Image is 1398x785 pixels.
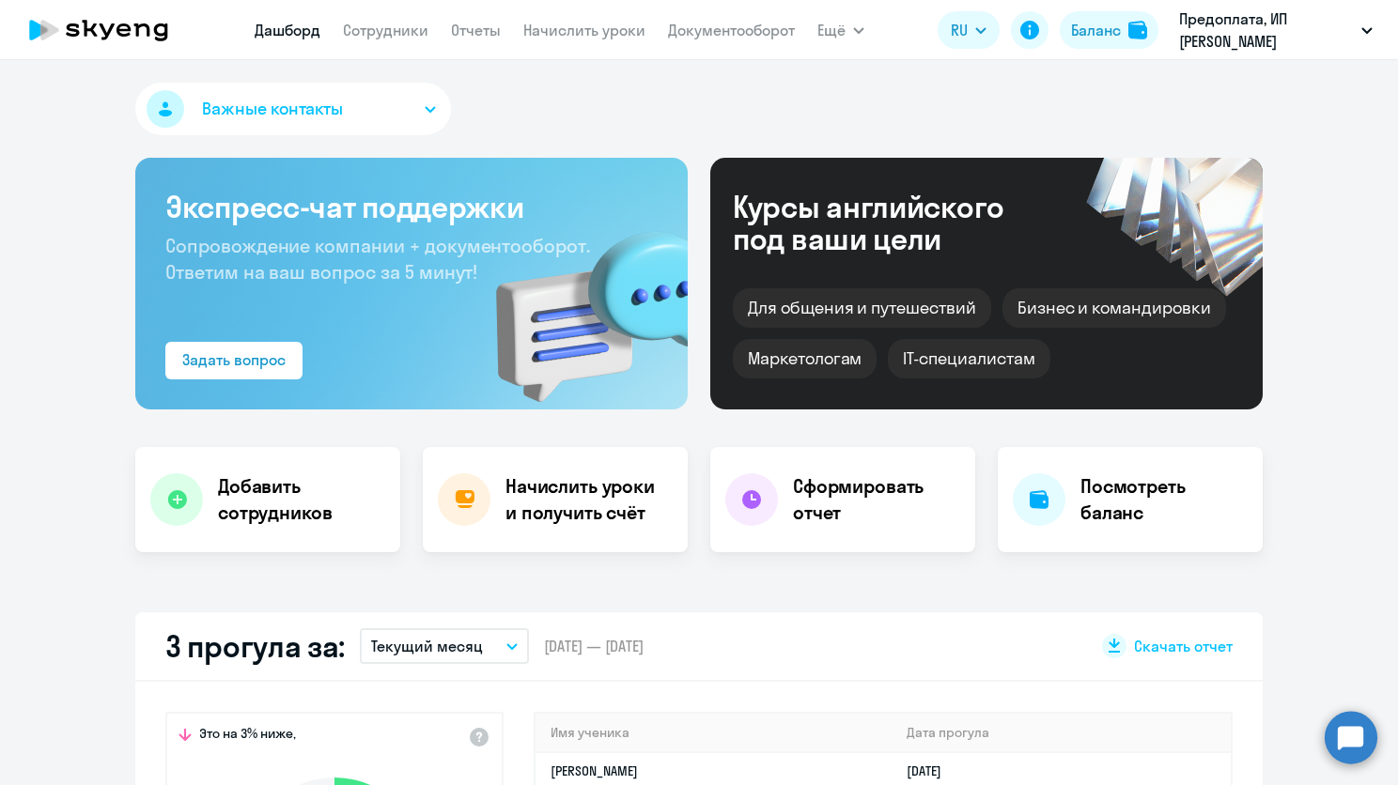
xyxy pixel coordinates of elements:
span: Важные контакты [202,97,343,121]
div: Баланс [1071,19,1121,41]
div: Бизнес и командировки [1002,288,1226,328]
h3: Экспресс-чат поддержки [165,188,658,225]
span: RU [951,19,968,41]
a: [PERSON_NAME] [551,762,638,779]
span: Это на 3% ниже, [199,725,296,747]
img: balance [1128,21,1147,39]
a: Начислить уроки [523,21,645,39]
a: Сотрудники [343,21,428,39]
a: [DATE] [907,762,956,779]
span: Скачать отчет [1134,636,1233,656]
button: Предоплата, ИП [PERSON_NAME] [1170,8,1382,53]
h4: Добавить сотрудников [218,473,385,526]
button: Важные контакты [135,83,451,135]
div: Маркетологам [733,339,877,378]
th: Дата прогула [892,714,1231,752]
a: Документооборот [668,21,795,39]
button: RU [938,11,1000,49]
div: Задать вопрос [182,348,286,371]
a: Отчеты [451,21,501,39]
h2: 3 прогула за: [165,627,345,665]
div: Для общения и путешествий [733,288,991,328]
button: Балансbalance [1060,11,1158,49]
h4: Сформировать отчет [793,473,960,526]
button: Текущий месяц [360,628,529,664]
div: Курсы английского под ваши цели [733,191,1054,254]
th: Имя ученика [536,714,892,752]
span: [DATE] — [DATE] [544,636,644,656]
p: Текущий месяц [371,635,483,657]
div: IT-специалистам [888,339,1049,378]
h4: Начислить уроки и получить счёт [505,473,669,526]
button: Задать вопрос [165,342,303,379]
span: Ещё [817,19,846,41]
p: Предоплата, ИП [PERSON_NAME] [1179,8,1354,53]
span: Сопровождение компании + документооборот. Ответим на ваш вопрос за 5 минут! [165,234,590,284]
h4: Посмотреть баланс [1080,473,1248,526]
img: bg-img [469,198,688,409]
button: Ещё [817,11,864,49]
a: Дашборд [255,21,320,39]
